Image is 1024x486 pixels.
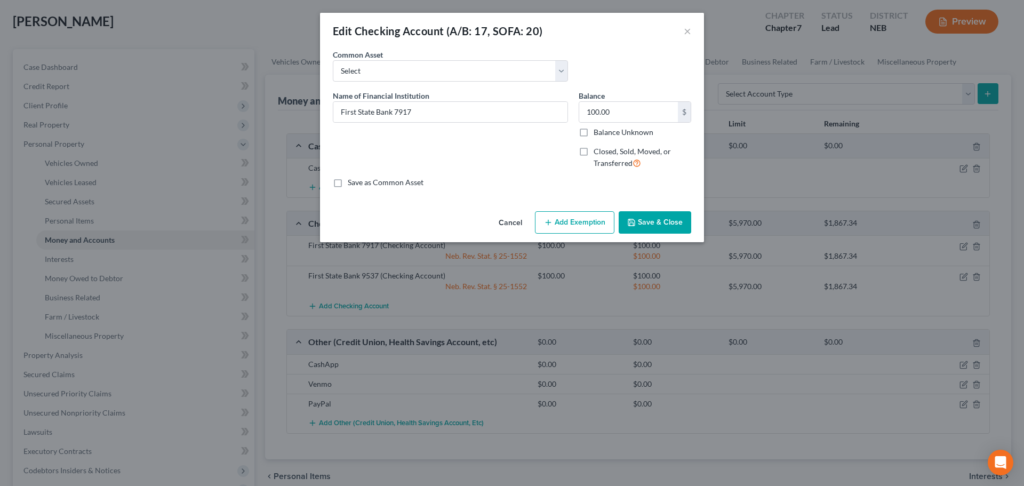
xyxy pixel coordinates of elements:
[684,25,691,37] button: ×
[348,177,423,188] label: Save as Common Asset
[579,102,678,122] input: 0.00
[333,23,542,38] div: Edit Checking Account (A/B: 17, SOFA: 20)
[535,211,614,234] button: Add Exemption
[490,212,531,234] button: Cancel
[619,211,691,234] button: Save & Close
[594,127,653,138] label: Balance Unknown
[333,91,429,100] span: Name of Financial Institution
[579,90,605,101] label: Balance
[594,147,671,168] span: Closed, Sold, Moved, or Transferred
[333,49,383,60] label: Common Asset
[678,102,691,122] div: $
[333,102,567,122] input: Enter name...
[988,450,1013,475] div: Open Intercom Messenger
